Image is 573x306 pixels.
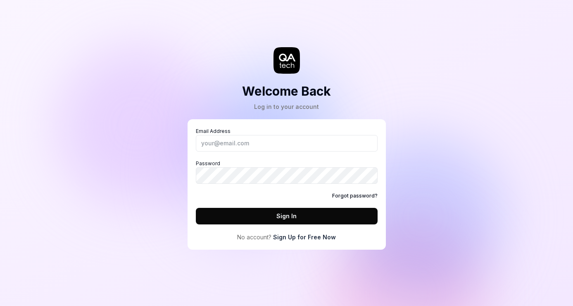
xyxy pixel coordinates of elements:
[196,135,378,152] input: Email Address
[196,160,378,184] label: Password
[273,233,336,241] a: Sign Up for Free Now
[332,192,378,200] a: Forgot password?
[237,233,271,241] span: No account?
[242,82,331,101] h2: Welcome Back
[196,167,378,184] input: Password
[196,208,378,224] button: Sign In
[242,102,331,111] div: Log in to your account
[196,128,378,152] label: Email Address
